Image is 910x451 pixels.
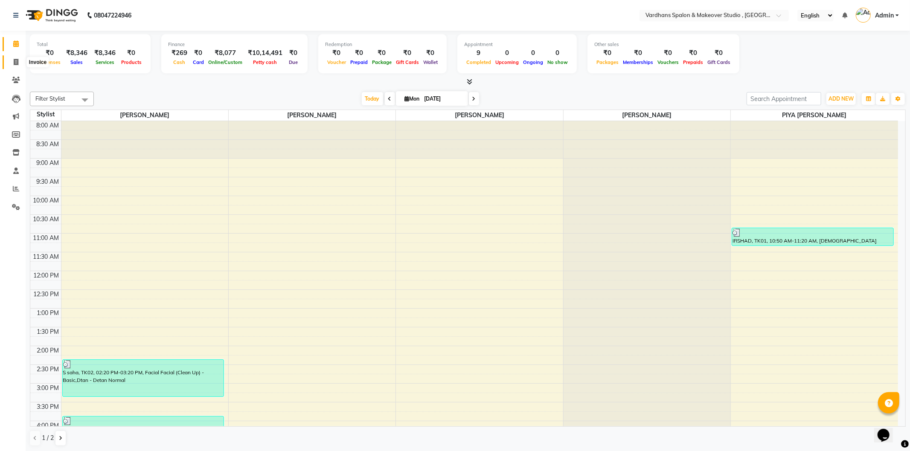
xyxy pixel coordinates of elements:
div: 9 [464,48,493,58]
span: Online/Custom [206,59,244,65]
div: ₹0 [325,48,348,58]
div: ₹0 [119,48,144,58]
span: Voucher [325,59,348,65]
span: Services [93,59,116,65]
span: Products [119,59,144,65]
div: 9:00 AM [35,159,61,168]
div: Other sales [594,41,733,48]
div: 1:30 PM [35,327,61,336]
div: 2:00 PM [35,346,61,355]
div: S saha, TK02, 02:20 PM-03:20 PM, Facial Facial (Clean Up) - Basic,Dtan - Detan Normal [63,360,224,396]
span: Card [191,59,206,65]
span: Sales [69,59,85,65]
span: Gift Cards [705,59,733,65]
span: Package [370,59,394,65]
div: 9:30 AM [35,177,61,186]
div: ₹8,346 [63,48,91,58]
div: 10:30 AM [32,215,61,224]
div: ₹0 [191,48,206,58]
div: ₹0 [37,48,63,58]
span: Prepaids [681,59,705,65]
span: Petty cash [251,59,279,65]
img: logo [22,3,80,27]
img: Admin [856,8,871,23]
div: ₹8,346 [91,48,119,58]
div: 8:30 AM [35,140,61,149]
button: ADD NEW [826,93,856,105]
span: Ongoing [521,59,545,65]
span: Gift Cards [394,59,421,65]
span: Upcoming [493,59,521,65]
span: 1 / 2 [42,434,54,442]
div: 3:30 PM [35,402,61,411]
div: ₹0 [621,48,655,58]
div: 12:00 PM [32,271,61,280]
span: Prepaid [348,59,370,65]
div: 0 [545,48,570,58]
div: 1:00 PM [35,309,61,318]
div: ₹269 [168,48,191,58]
b: 08047224946 [94,3,131,27]
div: ₹10,14,491 [244,48,286,58]
div: Finance [168,41,301,48]
div: 8:00 AM [35,121,61,130]
div: 0 [521,48,545,58]
span: [PERSON_NAME] [229,110,395,121]
span: Today [362,92,383,105]
div: IRSHAD, TK01, 10:50 AM-11:20 AM, [DEMOGRAPHIC_DATA] Services - Kid Hair Cut [732,228,893,246]
span: Cash [172,59,188,65]
input: 2025-09-01 [422,93,465,105]
div: Invoice [27,57,49,67]
input: Search Appointment [747,92,821,105]
div: Total [37,41,144,48]
span: Vouchers [655,59,681,65]
div: Stylist [30,110,61,119]
div: 11:30 AM [32,252,61,261]
span: Due [287,59,300,65]
div: ₹0 [705,48,733,58]
span: Mon [403,95,422,102]
div: 10:00 AM [32,196,61,205]
span: Admin [875,11,894,20]
span: Wallet [421,59,440,65]
div: 2:30 PM [35,365,61,374]
div: ₹0 [286,48,301,58]
span: PIYA [PERSON_NAME] [731,110,898,121]
span: Memberships [621,59,655,65]
span: Completed [464,59,493,65]
div: 11:00 AM [32,234,61,243]
div: ₹0 [348,48,370,58]
span: [PERSON_NAME] [61,110,228,121]
div: 3:00 PM [35,384,61,393]
div: Appointment [464,41,570,48]
span: ADD NEW [829,95,854,102]
div: 0 [493,48,521,58]
iframe: chat widget [874,417,901,442]
div: ₹0 [681,48,705,58]
div: 4:00 PM [35,421,61,430]
span: [PERSON_NAME] [396,110,563,121]
div: ₹0 [421,48,440,58]
div: 12:30 PM [32,290,61,299]
div: ₹0 [594,48,621,58]
div: ₹0 [370,48,394,58]
span: [PERSON_NAME] [564,110,730,121]
div: ₹8,077 [206,48,244,58]
div: ₹0 [394,48,421,58]
span: No show [545,59,570,65]
div: ₹0 [655,48,681,58]
span: Packages [594,59,621,65]
span: Filter Stylist [35,95,65,102]
div: Redemption [325,41,440,48]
